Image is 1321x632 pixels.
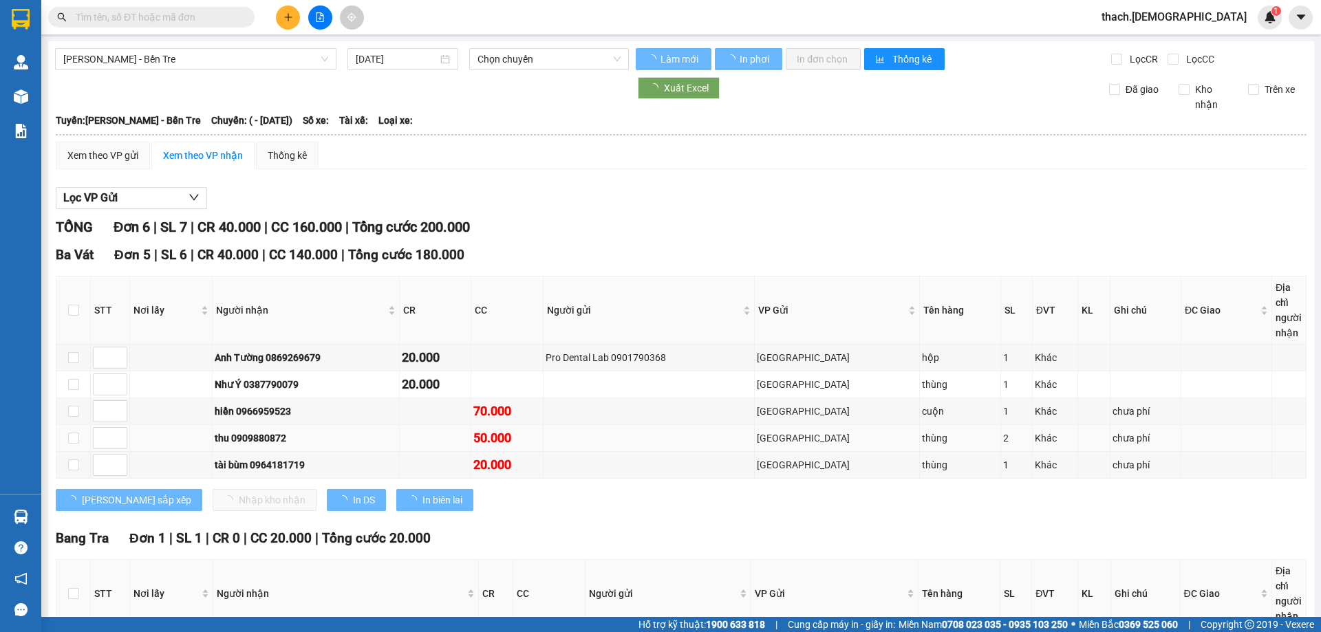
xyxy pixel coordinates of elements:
th: STT [91,560,130,628]
span: caret-down [1295,11,1307,23]
div: chưa phí [1113,431,1179,446]
th: CC [471,276,544,345]
button: In biên lai [396,489,473,511]
div: Khác [1035,350,1075,365]
span: bar-chart [875,54,887,65]
th: CC [513,560,586,628]
span: Tài xế: [339,113,368,128]
span: Số xe: [303,113,329,128]
span: Người nhận [217,586,464,601]
div: Khác [1035,404,1075,419]
span: search [57,12,67,22]
div: 20.000 [402,348,469,367]
div: 1 [1003,350,1030,365]
span: SL 1 [176,530,202,546]
span: VP Gửi [758,303,905,318]
span: Đơn 5 [114,247,151,263]
span: loading [726,54,738,64]
button: aim [340,6,364,30]
div: 1 [1003,457,1030,472]
div: 1 [1003,404,1030,419]
img: warehouse-icon [14,89,28,104]
th: CR [400,276,472,345]
td: Sài Gòn [755,371,920,398]
span: thach.[DEMOGRAPHIC_DATA] [1091,8,1258,25]
div: chưa phí [1113,457,1179,472]
div: Như Ý 0387790079 [215,377,397,392]
th: Ghi chú [1110,276,1181,345]
span: CR 40.000 [197,247,259,263]
button: Xuất Excel [638,77,720,99]
span: plus [283,12,293,22]
span: Thống kê [892,52,934,67]
div: thùng [922,377,998,392]
span: CR 40.000 [197,219,261,235]
div: Thống kê [268,148,307,163]
span: | [169,530,173,546]
span: | [191,247,194,263]
span: VP Gửi [755,586,903,601]
div: [GEOGRAPHIC_DATA] [757,377,917,392]
span: Cung cấp máy in - giấy in: [788,617,895,632]
input: Tìm tên, số ĐT hoặc mã đơn [76,10,238,25]
button: caret-down [1289,6,1313,30]
img: solution-icon [14,124,28,138]
div: [GEOGRAPHIC_DATA] [757,431,917,446]
span: question-circle [14,541,28,554]
div: Khác [1035,457,1075,472]
div: 2 [1003,431,1030,446]
b: Tuyến: [PERSON_NAME] - Bến Tre [56,115,201,126]
span: | [315,530,319,546]
span: CC 20.000 [250,530,312,546]
span: file-add [315,12,325,22]
div: thùng [922,431,998,446]
span: SL 7 [160,219,187,235]
strong: 0708 023 035 - 0935 103 250 [942,619,1068,630]
span: message [14,603,28,616]
sup: 1 [1271,6,1281,16]
span: Nơi lấy [133,303,198,318]
span: | [1188,617,1190,632]
span: In DS [353,492,375,508]
th: CR [479,560,513,628]
span: | [341,247,345,263]
img: warehouse-icon [14,510,28,524]
button: Lọc VP Gửi [56,187,207,209]
span: Chuyến: ( - [DATE]) [211,113,292,128]
span: | [345,219,349,235]
img: warehouse-icon [14,55,28,69]
span: Miền Nam [899,617,1068,632]
button: file-add [308,6,332,30]
strong: 0369 525 060 [1119,619,1178,630]
img: logo-vxr [12,9,30,30]
span: In biên lai [422,492,462,508]
button: In phơi [715,48,782,70]
div: tài bùm 0964181719 [215,457,397,472]
th: STT [91,276,130,345]
span: In phơi [740,52,771,67]
span: Hỗ trợ kỹ thuật: [638,617,765,632]
span: Lọc VP Gửi [63,189,118,206]
th: SL [1001,276,1033,345]
span: Làm mới [660,52,700,67]
button: [PERSON_NAME] sắp xếp [56,489,202,511]
span: Lọc CC [1181,52,1216,67]
div: Khác [1035,431,1075,446]
span: aim [347,12,356,22]
span: Người nhận [216,303,385,318]
th: Ghi chú [1111,560,1181,628]
div: Xem theo VP gửi [67,148,138,163]
span: Chọn chuyến [477,49,621,69]
span: CC 140.000 [269,247,338,263]
span: CR 0 [213,530,240,546]
div: Khác [1035,377,1075,392]
button: In đơn chọn [786,48,861,70]
span: copyright [1245,620,1254,629]
td: Sài Gòn [755,345,920,371]
th: ĐVT [1033,276,1078,345]
span: SL 6 [161,247,187,263]
span: Đơn 1 [129,530,166,546]
span: Tổng cước 20.000 [322,530,431,546]
div: Pro Dental Lab 0901790368 [546,350,752,365]
button: In DS [327,489,386,511]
